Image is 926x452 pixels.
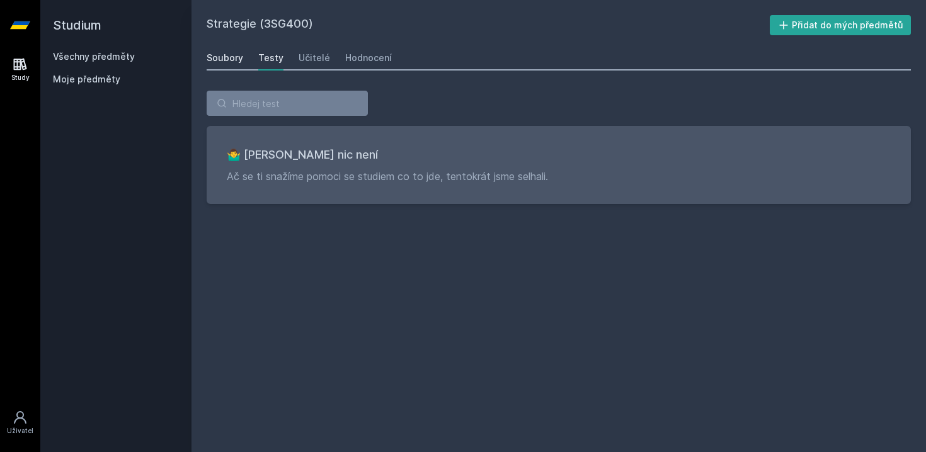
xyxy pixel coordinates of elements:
[770,15,912,35] button: Přidat do mých předmětů
[345,52,392,64] div: Hodnocení
[3,50,38,89] a: Study
[299,45,330,71] a: Učitelé
[207,45,243,71] a: Soubory
[53,51,135,62] a: Všechny předměty
[3,404,38,442] a: Uživatel
[227,146,891,164] h3: 🤷‍♂️ [PERSON_NAME] nic není
[299,52,330,64] div: Učitelé
[227,169,891,184] p: Ač se ti snažíme pomoci se studiem co to jde, tentokrát jsme selhali.
[207,91,368,116] input: Hledej test
[258,45,283,71] a: Testy
[53,73,120,86] span: Moje předměty
[11,73,30,82] div: Study
[207,52,243,64] div: Soubory
[345,45,392,71] a: Hodnocení
[7,426,33,436] div: Uživatel
[258,52,283,64] div: Testy
[207,15,770,35] h2: Strategie (3SG400)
